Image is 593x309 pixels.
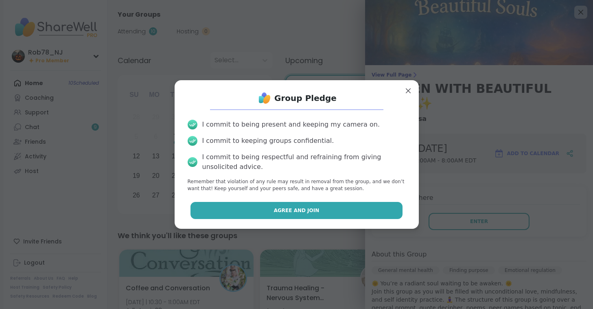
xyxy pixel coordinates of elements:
[202,120,380,129] div: I commit to being present and keeping my camera on.
[256,90,273,106] img: ShareWell Logo
[190,202,403,219] button: Agree and Join
[188,178,406,192] p: Remember that violation of any rule may result in removal from the group, and we don’t want that!...
[274,92,337,104] h1: Group Pledge
[202,136,334,146] div: I commit to keeping groups confidential.
[202,152,406,172] div: I commit to being respectful and refraining from giving unsolicited advice.
[274,207,319,214] span: Agree and Join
